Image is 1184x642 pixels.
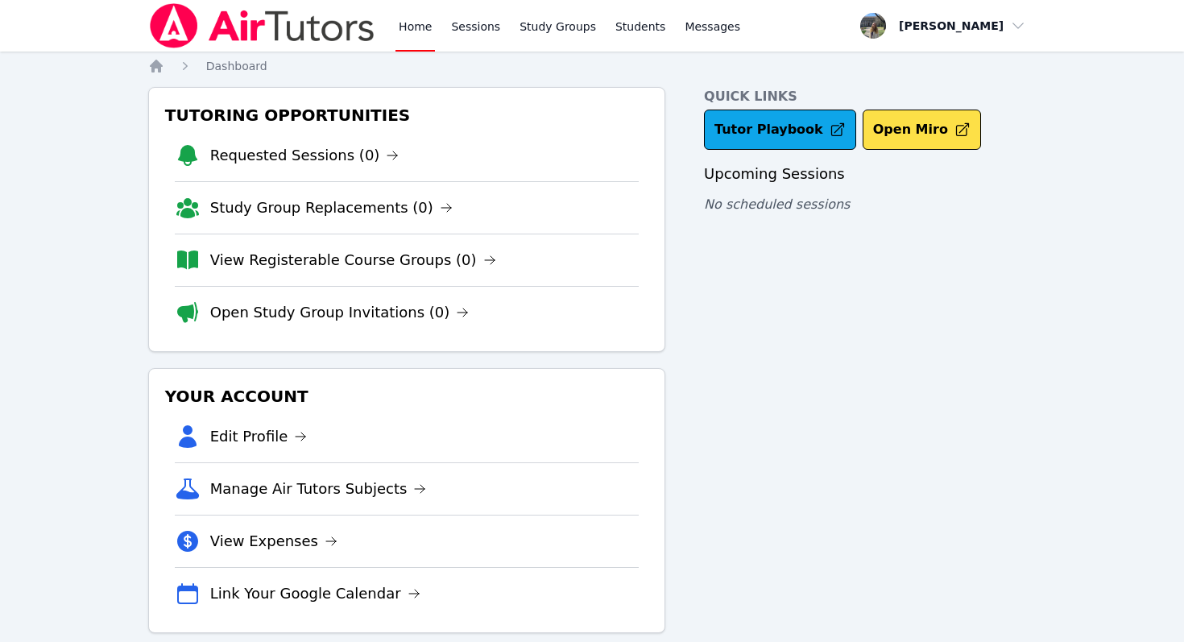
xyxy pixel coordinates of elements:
h3: Tutoring Opportunities [162,101,652,130]
a: Open Study Group Invitations (0) [210,301,470,324]
nav: Breadcrumb [148,58,1037,74]
a: Requested Sessions (0) [210,144,399,167]
button: Open Miro [863,110,981,150]
span: Messages [685,19,740,35]
span: No scheduled sessions [704,197,850,212]
h3: Upcoming Sessions [704,163,1036,185]
a: Dashboard [206,58,267,74]
img: Air Tutors [148,3,376,48]
a: Study Group Replacements (0) [210,197,453,219]
a: Manage Air Tutors Subjects [210,478,427,500]
a: Tutor Playbook [704,110,856,150]
h4: Quick Links [704,87,1036,106]
a: View Expenses [210,530,337,553]
a: Edit Profile [210,425,308,448]
span: Dashboard [206,60,267,72]
a: View Registerable Course Groups (0) [210,249,496,271]
a: Link Your Google Calendar [210,582,420,605]
h3: Your Account [162,382,652,411]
